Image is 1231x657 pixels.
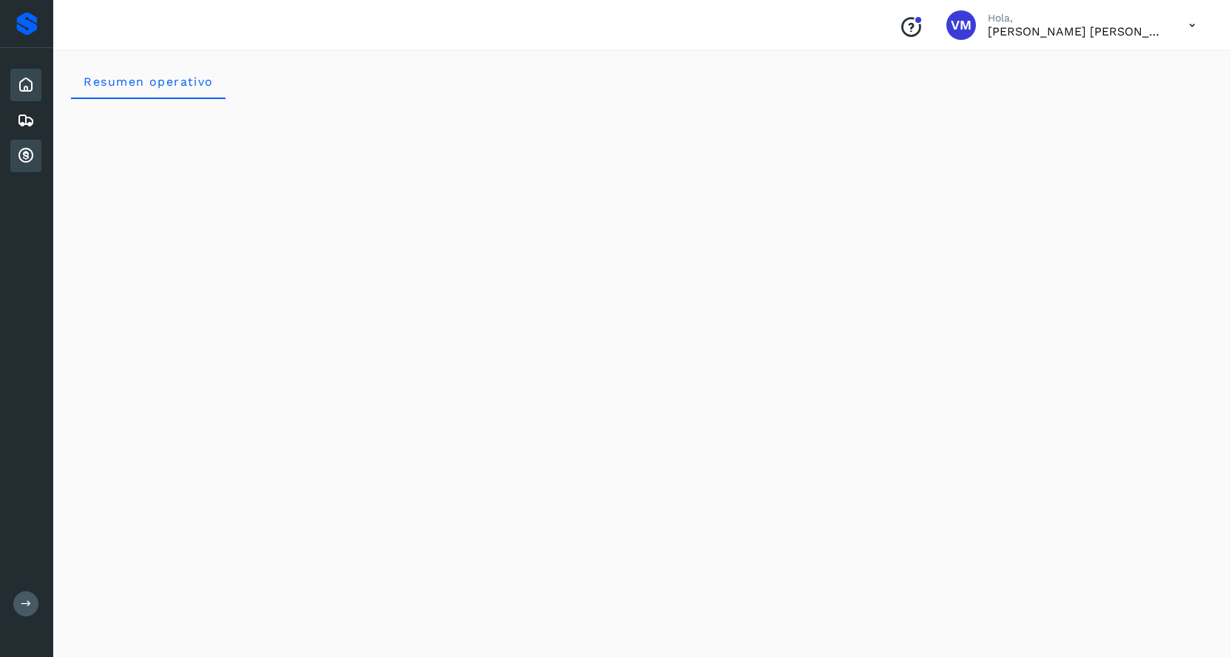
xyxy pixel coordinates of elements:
p: Víctor Manuel Hernández Moreno [988,24,1165,38]
span: Resumen operativo [83,75,214,89]
p: Hola, [988,12,1165,24]
div: Embarques [10,104,41,137]
div: Cuentas por cobrar [10,140,41,172]
div: Inicio [10,69,41,101]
